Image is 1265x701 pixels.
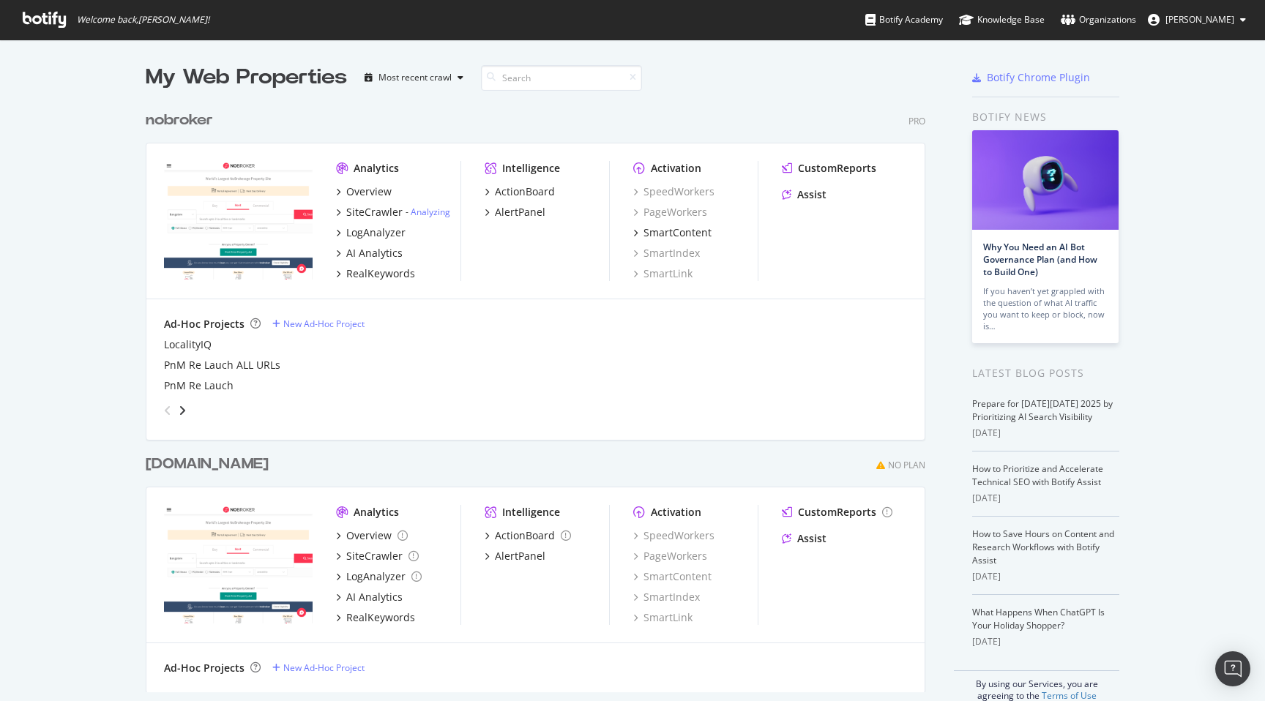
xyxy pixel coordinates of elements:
div: Most recent crawl [378,73,452,82]
a: AI Analytics [336,590,403,604]
img: nobrokersecondary.com [164,505,313,623]
a: SiteCrawler [336,549,419,563]
a: PnM Re Lauch [164,378,234,393]
div: PageWorkers [633,549,707,563]
div: Activation [651,161,701,176]
a: SmartIndex [633,246,700,260]
div: nobroker [146,110,213,131]
a: Assist [782,531,826,546]
a: Analyzing [411,206,450,218]
a: New Ad-Hoc Project [272,318,365,330]
a: Overview [336,528,408,543]
button: Most recent crawl [359,66,469,89]
a: Assist [782,187,826,202]
div: AI Analytics [346,246,403,260]
a: PnM Re Lauch ALL URLs [164,358,280,372]
div: Open Intercom Messenger [1215,651,1250,686]
div: Botify news [972,109,1119,125]
div: [DATE] [972,570,1119,583]
div: AlertPanel [495,549,545,563]
div: Overview [346,528,392,543]
div: [DATE] [972,492,1119,505]
a: LogAnalyzer [336,225,406,240]
div: - [406,206,450,218]
div: Organizations [1061,12,1136,27]
div: Overview [346,184,392,199]
div: AlertPanel [495,205,545,220]
div: My Web Properties [146,63,347,92]
a: Prepare for [DATE][DATE] 2025 by Prioritizing AI Search Visibility [972,397,1113,423]
div: Analytics [354,505,399,520]
a: CustomReports [782,161,876,176]
a: SmartContent [633,569,712,584]
span: Welcome back, [PERSON_NAME] ! [77,14,209,26]
a: RealKeywords [336,610,415,625]
div: Ad-Hoc Projects [164,661,245,675]
div: Pro [908,115,925,127]
a: How to Save Hours on Content and Research Workflows with Botify Assist [972,528,1114,566]
div: [DOMAIN_NAME] [146,454,269,475]
div: Assist [797,531,826,546]
div: Assist [797,187,826,202]
div: grid [146,92,937,692]
a: PageWorkers [633,205,707,220]
div: ActionBoard [495,528,555,543]
div: No Plan [888,459,925,471]
div: Intelligence [502,161,560,176]
a: ActionBoard [485,528,571,543]
div: Intelligence [502,505,560,520]
div: Botify Chrome Plugin [987,70,1090,85]
a: What Happens When ChatGPT Is Your Holiday Shopper? [972,606,1105,631]
div: New Ad-Hoc Project [283,661,365,674]
div: New Ad-Hoc Project [283,318,365,330]
div: ActionBoard [495,184,555,199]
div: [DATE] [972,427,1119,440]
span: Bharat Lohakare [1165,13,1234,26]
div: RealKeywords [346,266,415,281]
img: nobroker.com [164,161,313,280]
div: Ad-Hoc Projects [164,317,245,331]
a: [DOMAIN_NAME] [146,454,275,475]
div: Botify Academy [865,12,943,27]
a: SmartContent [633,225,712,240]
a: SmartLink [633,610,693,625]
a: SmartIndex [633,590,700,604]
div: SmartContent [643,225,712,240]
div: angle-left [158,399,177,422]
div: SiteCrawler [346,549,403,563]
a: New Ad-Hoc Project [272,661,365,674]
a: RealKeywords [336,266,415,281]
a: nobroker [146,110,219,131]
a: SpeedWorkers [633,184,714,199]
div: Analytics [354,161,399,176]
div: LogAnalyzer [346,225,406,240]
a: AI Analytics [336,246,403,260]
a: SmartLink [633,266,693,281]
a: ActionBoard [485,184,555,199]
div: RealKeywords [346,610,415,625]
a: Botify Chrome Plugin [972,70,1090,85]
a: Why You Need an AI Bot Governance Plan (and How to Build One) [983,241,1097,278]
div: CustomReports [798,161,876,176]
a: CustomReports [782,505,892,520]
div: angle-right [177,403,187,418]
div: Latest Blog Posts [972,365,1119,381]
div: Activation [651,505,701,520]
div: Knowledge Base [959,12,1045,27]
a: SpeedWorkers [633,528,714,543]
a: SiteCrawler- Analyzing [336,205,450,220]
a: LogAnalyzer [336,569,422,584]
a: LocalityIQ [164,337,212,352]
img: Why You Need an AI Bot Governance Plan (and How to Build One) [972,130,1119,230]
